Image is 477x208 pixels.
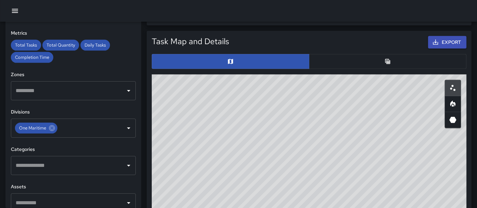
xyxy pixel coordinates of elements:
[11,52,53,63] div: Completion Time
[152,54,309,69] button: Map
[124,86,133,96] button: Open
[15,124,50,132] span: One Maritime
[11,54,53,60] span: Completion Time
[384,58,391,65] svg: Table
[309,54,466,69] button: Table
[42,42,79,48] span: Total Quantity
[124,198,133,208] button: Open
[80,40,110,51] div: Daily Tasks
[428,36,466,49] button: Export
[11,108,136,116] h6: Divisions
[11,183,136,191] h6: Assets
[11,146,136,153] h6: Categories
[152,36,229,47] h5: Task Map and Details
[11,71,136,79] h6: Zones
[124,161,133,170] button: Open
[449,84,457,92] svg: Scatterplot
[227,58,234,65] svg: Map
[449,100,457,108] svg: Heatmap
[124,123,133,133] button: Open
[80,42,110,48] span: Daily Tasks
[11,42,41,48] span: Total Tasks
[15,123,57,134] div: One Maritime
[445,96,461,112] button: Heatmap
[42,40,79,51] div: Total Quantity
[445,112,461,128] button: 3D Heatmap
[11,40,41,51] div: Total Tasks
[449,116,457,124] svg: 3D Heatmap
[11,30,136,37] h6: Metrics
[445,80,461,96] button: Scatterplot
